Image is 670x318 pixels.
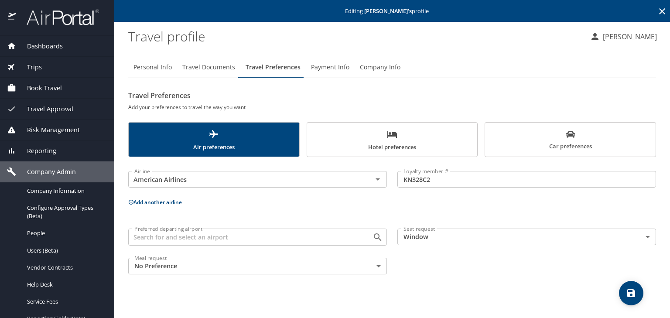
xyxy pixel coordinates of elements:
input: Select an Airline [131,174,359,185]
button: save [619,281,643,305]
span: Dashboards [16,41,63,51]
span: Personal Info [133,62,172,73]
span: Risk Management [16,125,80,135]
div: Window [397,229,656,245]
button: Open [372,173,384,185]
span: Air preferences [134,129,294,152]
button: [PERSON_NAME] [586,29,660,44]
span: Travel Preferences [246,62,301,73]
p: Editing profile [117,8,667,14]
span: Travel Documents [182,62,235,73]
span: Vendor Contracts [27,263,104,272]
span: Payment Info [311,62,349,73]
span: Company Info [360,62,400,73]
strong: [PERSON_NAME] 's [364,7,412,15]
p: [PERSON_NAME] [600,31,657,42]
span: Travel Approval [16,104,73,114]
input: Search for and select an airport [131,231,359,243]
h1: Travel profile [128,23,583,50]
div: scrollable force tabs example [128,122,656,157]
h2: Travel Preferences [128,89,656,103]
span: Users (Beta) [27,246,104,255]
span: Company Information [27,187,104,195]
button: Open [372,231,384,243]
span: Help Desk [27,280,104,289]
span: Trips [16,62,42,72]
span: Company Admin [16,167,76,177]
span: Configure Approval Types (Beta) [27,204,104,220]
div: Profile [128,57,656,78]
span: Service Fees [27,297,104,306]
span: Book Travel [16,83,62,93]
button: Add another airline [128,198,182,206]
span: Car preferences [490,130,650,151]
h6: Add your preferences to travel the way you want [128,103,656,112]
img: airportal-logo.png [17,9,99,26]
span: Reporting [16,146,56,156]
div: No Preference [128,258,387,274]
img: icon-airportal.png [8,9,17,26]
span: People [27,229,104,237]
span: Hotel preferences [312,129,472,152]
